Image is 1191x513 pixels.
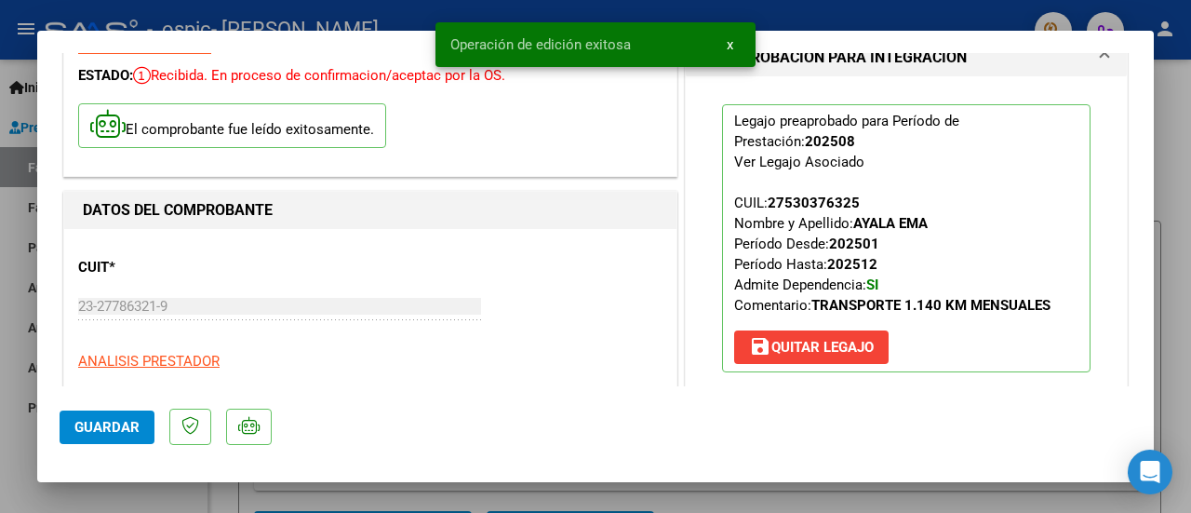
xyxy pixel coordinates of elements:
[78,67,133,84] span: ESTADO:
[827,256,877,273] strong: 202512
[83,201,273,219] strong: DATOS DEL COMPROBANTE
[727,36,733,53] span: x
[78,386,662,408] p: [PERSON_NAME]
[734,297,1050,314] span: Comentario:
[686,76,1127,415] div: PREAPROBACIÓN PARA INTEGRACION
[133,67,505,84] span: Recibida. En proceso de confirmacion/aceptac por la OS.
[78,103,386,149] p: El comprobante fue leído exitosamente.
[450,35,631,54] span: Operación de edición exitosa
[749,339,874,356] span: Quitar Legajo
[768,193,860,213] div: 27530376325
[78,353,220,370] span: ANALISIS PRESTADOR
[853,215,928,232] strong: AYALA EMA
[74,419,140,436] span: Guardar
[805,133,855,150] strong: 202508
[749,335,771,358] mat-icon: save
[704,47,967,69] h1: PREAPROBACIÓN PARA INTEGRACION
[829,236,879,252] strong: 202501
[811,297,1050,314] strong: TRANSPORTE 1.140 KM MENSUALES
[78,257,253,278] p: CUIT
[1128,450,1172,494] div: Open Intercom Messenger
[712,28,748,61] button: x
[734,195,1050,314] span: CUIL: Nombre y Apellido: Período Desde: Período Hasta: Admite Dependencia:
[686,39,1127,76] mat-expansion-panel-header: PREAPROBACIÓN PARA INTEGRACION
[866,277,878,293] strong: SI
[734,331,889,364] button: Quitar Legajo
[734,152,864,172] div: Ver Legajo Asociado
[60,411,154,444] button: Guardar
[722,104,1091,372] p: Legajo preaprobado para Período de Prestación:
[78,39,211,56] a: VER COMPROBANTE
